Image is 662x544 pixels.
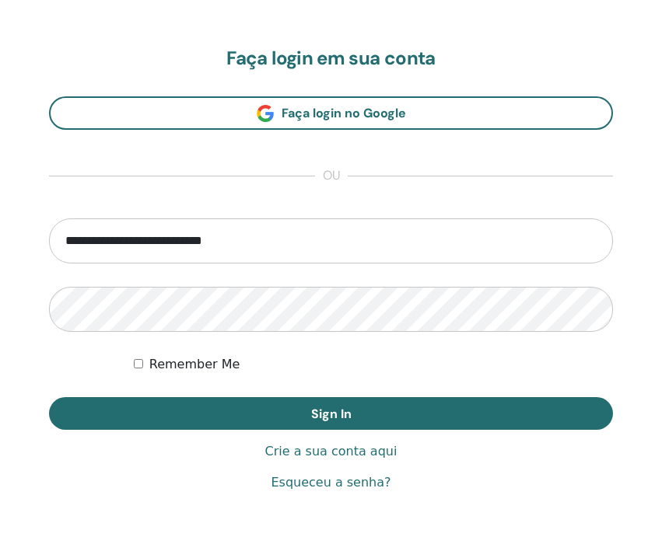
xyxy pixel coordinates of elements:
[311,406,352,422] span: Sign In
[149,355,240,374] label: Remember Me
[134,355,613,374] div: Keep me authenticated indefinitely or until I manually logout
[265,442,398,461] a: Crie a sua conta aqui
[315,167,348,186] span: ou
[49,96,613,130] a: Faça login no Google
[282,105,406,121] span: Faça login no Google
[49,47,613,70] h2: Faça login em sua conta
[271,473,391,492] a: Esqueceu a senha?
[49,397,613,430] button: Sign In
